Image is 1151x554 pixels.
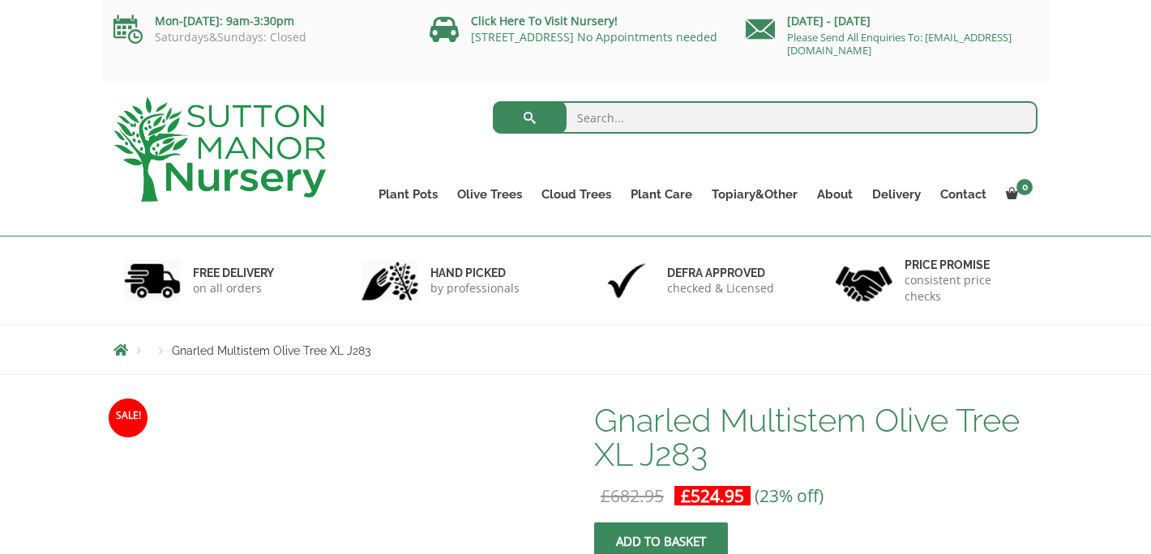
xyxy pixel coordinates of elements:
nav: Breadcrumbs [113,343,1038,356]
h6: hand picked [430,266,520,280]
img: 3.jpg [598,260,655,301]
h6: Price promise [905,258,1028,272]
span: 0 [1016,179,1033,195]
a: Plant Pots [369,183,447,206]
a: Topiary&Other [702,183,807,206]
span: £ [681,484,691,507]
a: Click Here To Visit Nursery! [471,13,618,28]
p: Saturdays&Sundays: Closed [113,31,405,44]
a: About [807,183,862,206]
p: by professionals [430,280,520,296]
a: Cloud Trees [532,183,621,206]
a: Please Send All Enquiries To: [EMAIL_ADDRESS][DOMAIN_NAME] [787,30,1012,58]
a: Contact [931,183,996,206]
a: Olive Trees [447,183,532,206]
a: Plant Care [621,183,702,206]
bdi: 524.95 [681,484,744,507]
h6: FREE DELIVERY [193,266,274,280]
p: Mon-[DATE]: 9am-3:30pm [113,11,405,31]
img: logo [113,97,326,202]
a: [STREET_ADDRESS] No Appointments needed [471,29,717,45]
span: Gnarled Multistem Olive Tree XL J283 [172,344,370,357]
span: (23% off) [755,484,824,507]
img: 2.jpg [362,260,418,301]
h1: Gnarled Multistem Olive Tree XL J283 [594,403,1038,471]
bdi: 682.95 [601,484,664,507]
img: 1.jpg [124,260,181,301]
p: [DATE] - [DATE] [746,11,1038,31]
img: 4.jpg [836,256,892,305]
input: Search... [493,101,1038,134]
span: Sale! [109,398,148,437]
h6: Defra approved [667,266,774,280]
p: consistent price checks [905,272,1028,305]
a: 0 [996,183,1038,206]
p: checked & Licensed [667,280,774,296]
span: £ [601,484,610,507]
p: on all orders [193,280,274,296]
a: Delivery [862,183,931,206]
